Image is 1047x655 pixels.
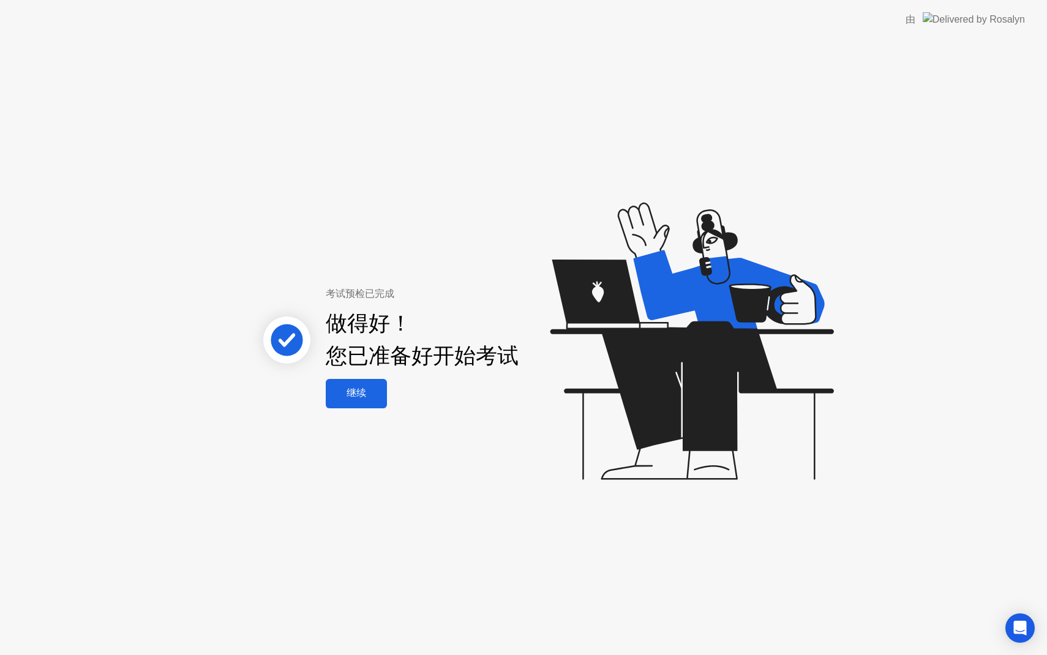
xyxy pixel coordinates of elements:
[1005,613,1035,643] div: Open Intercom Messenger
[923,12,1025,26] img: Delivered by Rosalyn
[329,387,383,400] div: 继续
[326,286,579,301] div: 考试预检已完成
[326,379,387,408] button: 继续
[326,307,519,372] div: 做得好！ 您已准备好开始考试
[906,12,915,27] div: 由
